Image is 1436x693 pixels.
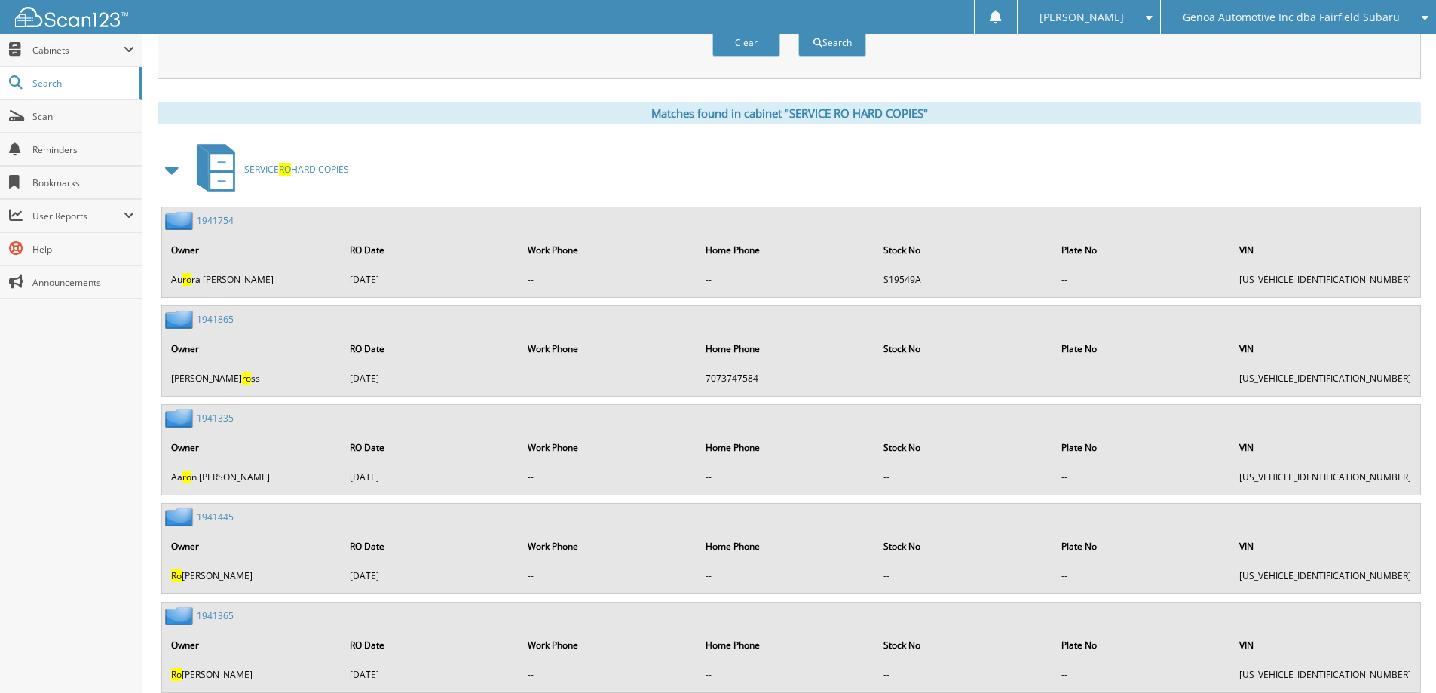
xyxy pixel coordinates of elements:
[1232,662,1419,687] td: [US_VEHICLE_IDENTIFICATION_NUMBER]
[1232,465,1419,489] td: [US_VEHICLE_IDENTIFICATION_NUMBER]
[698,465,874,489] td: --
[164,662,341,687] td: [PERSON_NAME]
[798,29,866,57] button: Search
[1054,465,1230,489] td: --
[520,235,697,265] th: Work Phone
[342,563,519,588] td: [DATE]
[342,630,519,661] th: RO Date
[164,267,341,292] td: Au ra [PERSON_NAME]
[1054,235,1230,265] th: Plate No
[876,662,1052,687] td: --
[164,235,341,265] th: Owner
[244,163,349,176] span: SERVICE HARD COPIES
[1232,630,1419,661] th: VIN
[876,235,1052,265] th: Stock No
[171,668,182,681] span: Ro
[698,432,874,463] th: Home Phone
[1183,13,1400,22] span: Genoa Automotive Inc dba Fairfield Subaru
[164,432,341,463] th: Owner
[165,211,197,230] img: folder2.png
[712,29,780,57] button: Clear
[698,267,874,292] td: --
[1054,630,1230,661] th: Plate No
[876,267,1052,292] td: S19549A
[165,507,197,526] img: folder2.png
[1054,531,1230,562] th: Plate No
[197,412,234,425] a: 1941335
[342,267,519,292] td: [DATE]
[164,531,341,562] th: Owner
[1232,432,1419,463] th: VIN
[165,606,197,625] img: folder2.png
[876,366,1052,391] td: --
[342,531,519,562] th: RO Date
[1054,563,1230,588] td: --
[182,273,191,286] span: ro
[1232,531,1419,562] th: VIN
[698,630,874,661] th: Home Phone
[1232,235,1419,265] th: VIN
[698,333,874,364] th: Home Phone
[242,372,251,385] span: ro
[182,471,191,483] span: ro
[1054,267,1230,292] td: --
[32,210,124,222] span: User Reports
[32,276,134,289] span: Announcements
[164,333,341,364] th: Owner
[876,531,1052,562] th: Stock No
[32,110,134,123] span: Scan
[1232,267,1419,292] td: [US_VEHICLE_IDENTIFICATION_NUMBER]
[876,465,1052,489] td: --
[1232,366,1419,391] td: [US_VEHICLE_IDENTIFICATION_NUMBER]
[698,563,874,588] td: --
[876,563,1052,588] td: --
[158,102,1421,124] div: Matches found in cabinet "SERVICE RO HARD COPIES"
[520,531,697,562] th: Work Phone
[342,235,519,265] th: RO Date
[876,630,1052,661] th: Stock No
[165,409,197,428] img: folder2.png
[197,214,234,227] a: 1941754
[15,7,128,27] img: scan123-logo-white.svg
[164,563,341,588] td: [PERSON_NAME]
[32,176,134,189] span: Bookmarks
[520,267,697,292] td: --
[1232,333,1419,364] th: VIN
[520,432,697,463] th: Work Phone
[164,630,341,661] th: Owner
[520,366,697,391] td: --
[32,243,134,256] span: Help
[698,531,874,562] th: Home Phone
[876,333,1052,364] th: Stock No
[876,432,1052,463] th: Stock No
[197,313,234,326] a: 1941865
[188,140,349,199] a: SERVICEROHARD COPIES
[279,163,291,176] span: RO
[197,511,234,523] a: 1941445
[520,662,697,687] td: --
[342,432,519,463] th: RO Date
[1039,13,1124,22] span: [PERSON_NAME]
[32,143,134,156] span: Reminders
[32,77,132,90] span: Search
[342,465,519,489] td: [DATE]
[32,44,124,57] span: Cabinets
[1361,621,1436,693] iframe: Chat Widget
[1054,333,1230,364] th: Plate No
[342,366,519,391] td: [DATE]
[165,310,197,329] img: folder2.png
[164,366,341,391] td: [PERSON_NAME] ss
[1232,563,1419,588] td: [US_VEHICLE_IDENTIFICATION_NUMBER]
[1054,366,1230,391] td: --
[164,465,341,489] td: Aa n [PERSON_NAME]
[342,662,519,687] td: [DATE]
[520,465,697,489] td: --
[698,235,874,265] th: Home Phone
[698,662,874,687] td: --
[698,366,874,391] td: 7073747584
[171,569,182,582] span: Ro
[520,563,697,588] td: --
[1054,432,1230,463] th: Plate No
[520,333,697,364] th: Work Phone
